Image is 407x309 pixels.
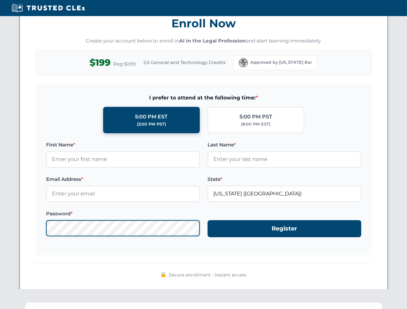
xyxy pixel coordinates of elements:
[239,113,272,121] div: 5:00 PM PST
[143,59,226,66] span: 2.5 General and Technology Credits
[46,210,200,218] label: Password
[161,272,166,277] img: 🔒
[208,175,361,183] label: State
[137,121,166,127] div: (2:00 PM PST)
[36,13,372,33] h3: Enroll Now
[208,151,361,167] input: Enter your last name
[46,186,200,202] input: Enter your email
[208,141,361,149] label: Last Name
[239,58,248,67] img: Florida Bar
[169,271,247,278] span: Secure enrollment • Instant access
[46,141,200,149] label: First Name
[46,94,361,102] span: I prefer to attend at the following time:
[179,38,246,44] strong: AI in the Legal Profession
[135,113,168,121] div: 5:00 PM EST
[36,37,372,45] p: Create your account below to enroll in and start learning immediately.
[90,55,111,70] span: $199
[241,121,270,127] div: (8:00 PM EST)
[113,60,136,68] span: Reg $299
[208,186,361,202] input: Florida (FL)
[250,59,312,66] span: Approved by [US_STATE] Bar
[46,175,200,183] label: Email Address
[10,3,87,13] img: Trusted CLEs
[46,151,200,167] input: Enter your first name
[208,220,361,237] button: Register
